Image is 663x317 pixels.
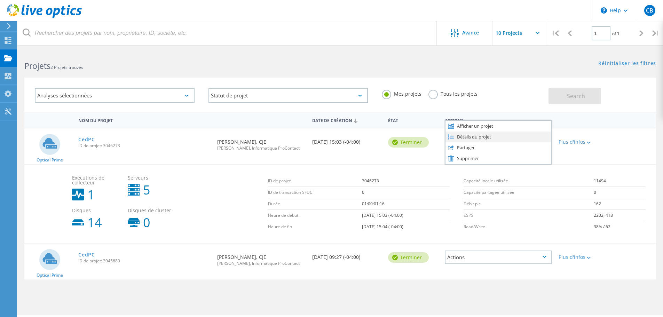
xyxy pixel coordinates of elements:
span: [PERSON_NAME], Informatique ProContact [217,261,305,266]
td: Capacité partagée utilisée [464,187,594,198]
td: Read/Write [464,221,594,233]
td: [DATE] 15:04 (-04:00) [362,221,450,233]
td: [DATE] 15:03 (-04:00) [362,210,450,221]
div: Supprimer [445,153,551,164]
div: Détails du projet [445,132,551,142]
div: Analyses sélectionnées [35,88,195,103]
span: Disques de cluster [128,208,176,213]
div: [PERSON_NAME], CJE [214,128,308,157]
label: Mes projets [382,90,421,96]
span: Optical Prime [37,273,63,277]
div: Actions [445,251,552,264]
span: Optical Prime [37,158,63,162]
span: CB [646,8,653,13]
span: Exécutions de collecteur [72,175,121,185]
td: Capacité locale utilisée [464,175,594,187]
b: 1 [87,189,95,201]
td: 38% / 62 [594,221,646,233]
div: Statut de projet [208,88,368,103]
div: Partager [445,142,551,153]
div: Actions [441,113,555,126]
b: 0 [143,216,150,229]
b: Projets [24,60,50,71]
div: Afficher un projet [445,121,551,132]
div: Plus d'infos [559,255,602,260]
div: Date de création [309,113,385,127]
td: 11494 [594,175,646,187]
td: 162 [594,198,646,210]
a: Live Optics Dashboard [7,15,82,19]
span: ID de projet: 3046273 [78,144,210,148]
div: [DATE] 15:03 (-04:00) [309,128,385,151]
td: ID de projet [268,175,362,187]
td: ESPS [464,210,594,221]
div: | [548,21,562,46]
span: 2 Projets trouvés [50,64,83,70]
td: 0 [362,187,450,198]
span: of 1 [612,31,619,37]
label: Tous les projets [428,90,477,96]
td: 3046273 [362,175,450,187]
span: Serveurs [128,175,176,180]
div: Plus d'infos [559,140,602,144]
td: 2202, 418 [594,210,646,221]
td: ID de transaction SFDC [268,187,362,198]
span: ID de projet: 3045689 [78,259,210,263]
div: Terminer [388,137,429,148]
td: Débit pic [464,198,594,210]
div: État [385,113,441,126]
td: Durée [268,198,362,210]
span: Disques [72,208,121,213]
span: Search [567,92,585,100]
td: 0 [594,187,646,198]
div: | [649,21,663,46]
a: Réinitialiser les filtres [598,61,656,67]
div: Nom du projet [75,113,214,126]
input: Rechercher des projets par nom, propriétaire, ID, société, etc. [17,21,437,45]
a: CedPC [78,137,95,142]
span: Avancé [462,30,479,35]
div: Terminer [388,252,429,263]
a: CedPC [78,252,95,257]
td: Heure de début [268,210,362,221]
button: Search [548,88,601,104]
b: 14 [87,216,102,229]
svg: \n [601,7,607,14]
td: Heure de fin [268,221,362,233]
td: 01:00:01:16 [362,198,450,210]
div: [PERSON_NAME], CJE [214,244,308,272]
span: [PERSON_NAME], Informatique ProContact [217,146,305,150]
div: [DATE] 09:27 (-04:00) [309,244,385,267]
b: 5 [143,184,150,196]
